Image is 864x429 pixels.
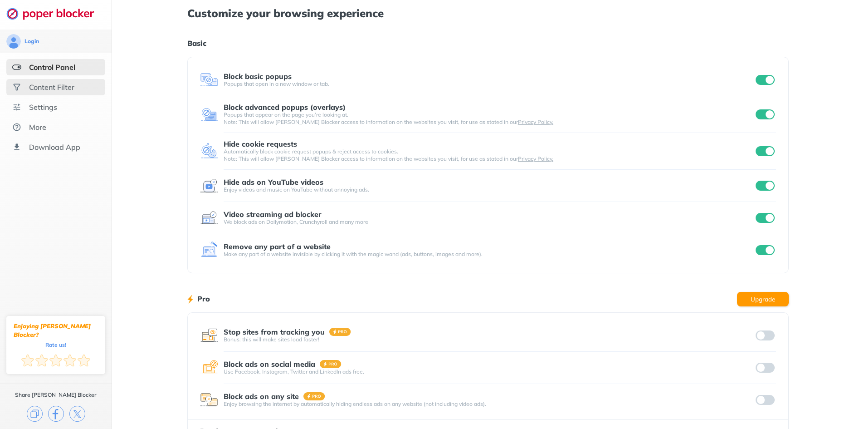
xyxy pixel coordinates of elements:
div: Automatically block cookie request popups & reject access to cookies. Note: This will allow [PERS... [224,148,754,163]
div: Rate us! [45,343,66,347]
div: Popups that open in a new window or tab. [224,80,754,88]
img: copy.svg [27,406,43,422]
div: Block basic popups [224,72,292,80]
img: download-app.svg [12,143,21,152]
img: logo-webpage.svg [6,7,104,20]
div: Settings [29,103,57,112]
div: Share [PERSON_NAME] Blocker [15,391,97,399]
div: Content Filter [29,83,74,92]
div: Block ads on social media [224,360,315,368]
img: pro-badge.svg [320,360,342,368]
img: features-selected.svg [12,63,21,72]
div: Bonus: this will make sites load faster! [224,336,754,343]
div: Stop sites from tracking you [224,328,325,336]
div: Use Facebook, Instagram, Twitter and LinkedIn ads free. [224,368,754,375]
div: Video streaming ad blocker [224,210,322,218]
img: feature icon [200,142,218,160]
div: Popups that appear on the page you’re looking at. Note: This will allow [PERSON_NAME] Blocker acc... [224,111,754,126]
div: Login [24,38,39,45]
img: pro-badge.svg [303,392,325,400]
h1: Basic [187,37,789,49]
div: Enjoy videos and music on YouTube without annoying ads. [224,186,754,193]
img: feature icon [200,391,218,409]
img: feature icon [200,326,218,345]
a: Privacy Policy. [518,155,553,162]
img: x.svg [69,406,85,422]
div: Control Panel [29,63,75,72]
div: Block advanced popups (overlays) [224,103,346,111]
div: Block ads on any site [224,392,299,400]
div: Hide cookie requests [224,140,297,148]
div: More [29,123,46,132]
img: feature icon [200,105,218,123]
img: pro-badge.svg [329,328,351,336]
div: Remove any part of a website [224,242,331,251]
img: feature icon [200,241,218,259]
button: Upgrade [737,292,789,306]
img: avatar.svg [6,34,21,49]
img: social.svg [12,83,21,92]
img: feature icon [200,71,218,89]
h1: Customize your browsing experience [187,7,789,19]
img: feature icon [200,209,218,227]
div: Download App [29,143,80,152]
div: Hide ads on YouTube videos [224,178,323,186]
div: Make any part of a website invisible by clicking it with the magic wand (ads, buttons, images and... [224,251,754,258]
h1: Pro [197,293,210,305]
div: Enjoy browsing the internet by automatically hiding endless ads on any website (not including vid... [224,400,754,408]
div: We block ads on Dailymotion, Crunchyroll and many more [224,218,754,226]
img: about.svg [12,123,21,132]
img: facebook.svg [48,406,64,422]
img: feature icon [200,359,218,377]
img: feature icon [200,177,218,195]
img: lighting bolt [187,294,193,305]
a: Privacy Policy. [518,118,553,125]
div: Enjoying [PERSON_NAME] Blocker? [14,322,98,339]
img: settings.svg [12,103,21,112]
